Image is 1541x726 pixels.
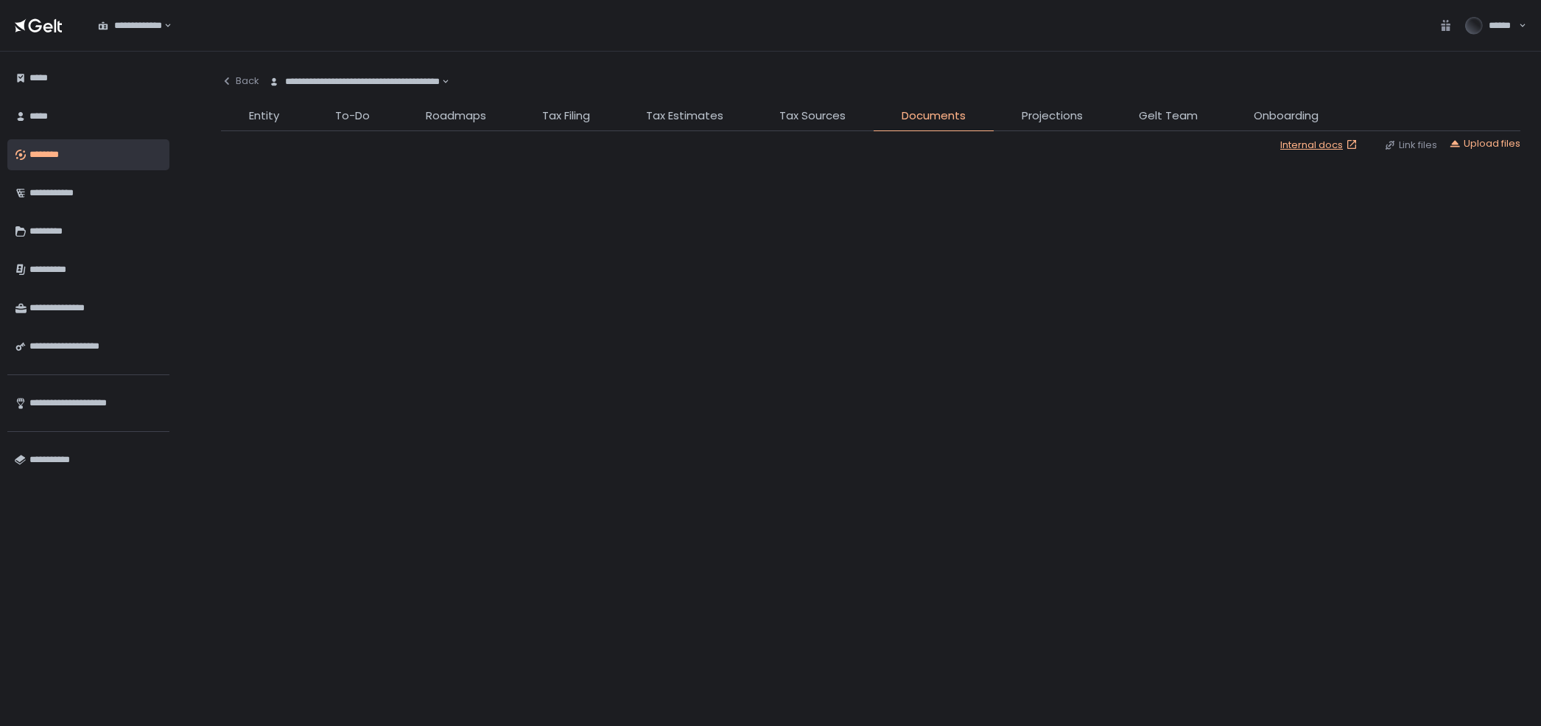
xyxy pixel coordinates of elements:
[902,108,966,125] span: Documents
[259,66,449,97] div: Search for option
[542,108,590,125] span: Tax Filing
[221,74,259,88] div: Back
[1449,137,1520,150] button: Upload files
[1139,108,1198,125] span: Gelt Team
[1022,108,1083,125] span: Projections
[426,108,486,125] span: Roadmaps
[221,66,259,96] button: Back
[162,18,163,33] input: Search for option
[88,10,172,41] div: Search for option
[249,108,279,125] span: Entity
[1254,108,1319,125] span: Onboarding
[335,108,370,125] span: To-Do
[779,108,846,125] span: Tax Sources
[1384,139,1437,152] button: Link files
[1280,139,1361,152] a: Internal docs
[646,108,723,125] span: Tax Estimates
